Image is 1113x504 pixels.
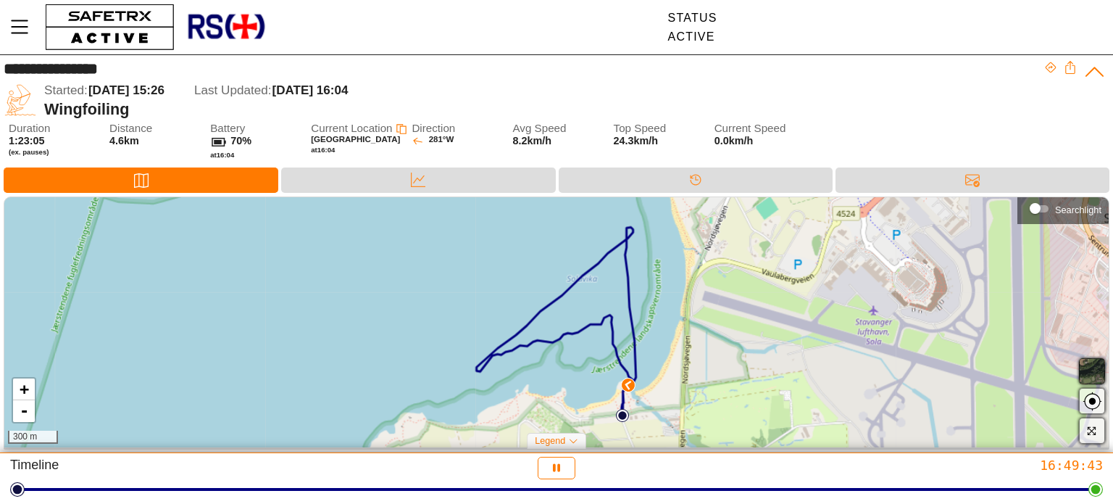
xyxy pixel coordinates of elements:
span: Current Location [311,122,392,134]
div: Messages [835,168,1109,193]
span: Started: [44,83,88,97]
span: (ex. pauses) [9,148,101,157]
span: 281° [429,135,446,147]
a: Zoom out [13,400,35,422]
span: Current Speed [714,123,807,135]
div: Map [4,168,278,193]
div: Status [668,12,717,25]
span: 1:23:05 [9,135,45,146]
img: RescueLogo.png [186,4,266,51]
div: Searchlight [1055,205,1101,215]
img: PathStart.svg [616,409,629,422]
div: Searchlight [1025,198,1101,220]
span: at 16:04 [210,151,234,159]
span: 70% [230,135,251,146]
a: Zoom in [13,379,35,400]
span: Battery [210,123,303,135]
span: 0.0km/h [714,135,807,147]
div: Data [281,168,555,193]
span: Top Speed [614,123,706,135]
div: Timeline [10,457,371,479]
span: [DATE] 16:04 [272,83,348,97]
span: Last Updated: [194,83,271,97]
span: 8.2km/h [512,135,551,146]
span: Duration [9,123,101,135]
span: [DATE] 15:26 [88,83,164,97]
span: Legend [535,436,565,446]
span: W [446,135,454,147]
div: 16:49:43 [742,457,1103,474]
span: 4.6km [109,135,139,146]
div: Timeline [559,168,833,193]
span: 24.3km/h [614,135,659,146]
span: Avg Speed [512,123,605,135]
img: WINGFOILING.svg [4,83,37,117]
div: Wingfoiling [44,100,1044,119]
img: PathDirectionCurrent.svg [622,379,634,391]
span: Direction [412,123,504,135]
span: [GEOGRAPHIC_DATA] [311,135,400,144]
span: at 16:04 [311,146,335,154]
div: Active [668,30,717,44]
span: Distance [109,123,202,135]
div: 300 m [8,431,58,444]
